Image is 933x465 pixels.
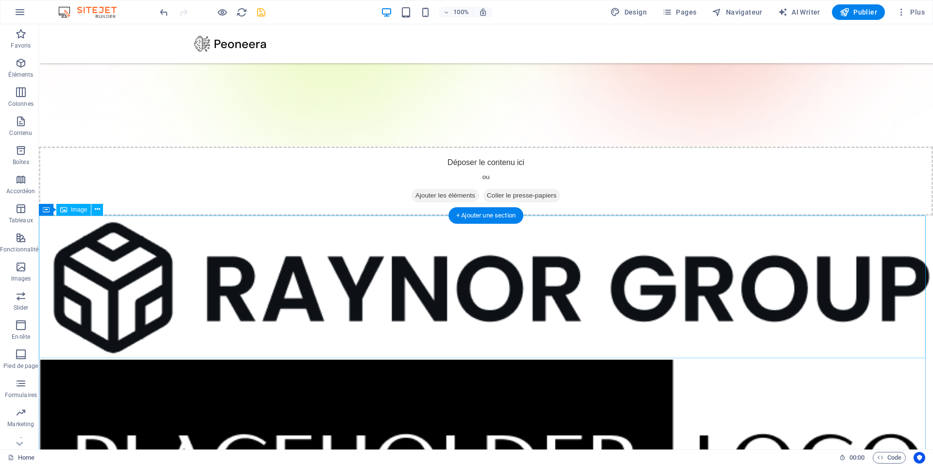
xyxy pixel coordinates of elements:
p: Contenu [9,129,32,137]
div: Design (Ctrl+Alt+Y) [606,4,651,20]
button: Usercentrics [914,452,925,464]
button: save [255,6,267,18]
span: Image [71,207,87,213]
span: Ajouter les éléments [373,165,440,178]
span: AI Writer [778,7,820,17]
p: Slider [14,304,29,312]
span: : [856,454,858,461]
i: Enregistrer (Ctrl+S) [256,7,267,18]
button: Navigateur [708,4,766,20]
h6: 100% [453,6,469,18]
button: Pages [658,4,700,20]
h6: Durée de la session [839,452,865,464]
button: Plus [893,4,929,20]
span: Coller le presse-papiers [444,165,522,178]
span: Plus [897,7,925,17]
p: Formulaires [5,391,37,399]
p: En-tête [12,333,30,341]
span: Publier [840,7,877,17]
a: Cliquez pour annuler la sélection. Double-cliquez pour ouvrir Pages. [8,452,35,464]
span: Navigateur [712,7,762,17]
p: Pied de page [3,362,38,370]
span: Pages [662,7,696,17]
p: Images [11,275,31,282]
p: Marketing [7,420,34,428]
button: 100% [439,6,473,18]
button: Code [873,452,906,464]
p: Éléments [8,71,33,79]
span: 00 00 [849,452,864,464]
span: Code [877,452,901,464]
button: Publier [832,4,885,20]
p: Tableaux [9,216,33,224]
img: Editor Logo [56,6,129,18]
p: Favoris [11,42,31,50]
button: AI Writer [774,4,824,20]
button: undo [158,6,170,18]
i: Annuler : Supprimer les éléments (Ctrl+Z) [158,7,170,18]
p: Accordéon [6,187,35,195]
span: Design [610,7,647,17]
button: Design [606,4,651,20]
p: Colonnes [8,100,34,108]
div: + Ajouter une section [449,207,523,224]
p: Boîtes [13,158,29,166]
button: reload [236,6,247,18]
i: Actualiser la page [236,7,247,18]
